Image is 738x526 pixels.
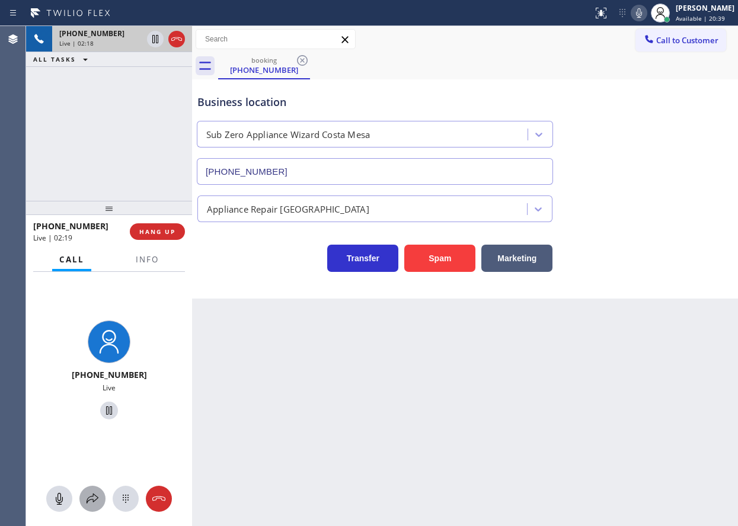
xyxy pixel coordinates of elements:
[327,245,398,272] button: Transfer
[100,402,118,419] button: Hold Customer
[46,486,72,512] button: Mute
[59,254,84,265] span: Call
[635,29,726,52] button: Call to Customer
[207,202,369,216] div: Appliance Repair [GEOGRAPHIC_DATA]
[196,30,355,49] input: Search
[481,245,552,272] button: Marketing
[52,248,91,271] button: Call
[147,31,164,47] button: Hold Customer
[79,486,106,512] button: Open directory
[129,248,166,271] button: Info
[197,94,552,110] div: Business location
[146,486,172,512] button: Hang up
[656,35,718,46] span: Call to Customer
[219,53,309,78] div: (520) 861-6061
[72,369,147,380] span: [PHONE_NUMBER]
[139,227,175,236] span: HANG UP
[33,220,108,232] span: [PHONE_NUMBER]
[631,5,647,21] button: Mute
[33,233,72,243] span: Live | 02:19
[404,245,475,272] button: Spam
[59,39,94,47] span: Live | 02:18
[676,14,725,23] span: Available | 20:39
[33,55,76,63] span: ALL TASKS
[197,158,553,185] input: Phone Number
[219,65,309,75] div: [PHONE_NUMBER]
[26,52,100,66] button: ALL TASKS
[206,128,370,142] div: Sub Zero Appliance Wizard Costa Mesa
[59,28,124,39] span: [PHONE_NUMBER]
[113,486,139,512] button: Open dialpad
[130,223,185,240] button: HANG UP
[676,3,734,13] div: [PERSON_NAME]
[219,56,309,65] div: booking
[136,254,159,265] span: Info
[103,383,116,393] span: Live
[168,31,185,47] button: Hang up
